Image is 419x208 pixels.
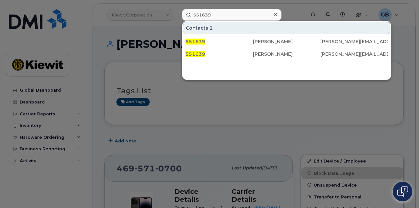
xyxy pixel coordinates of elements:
a: 551639[PERSON_NAME][PERSON_NAME][EMAIL_ADDRESS][PERSON_NAME][PERSON_NAME][DOMAIN_NAME] [183,48,390,60]
a: 551639[PERSON_NAME][PERSON_NAME][EMAIL_ADDRESS][PERSON_NAME][PERSON_NAME][DOMAIN_NAME] [183,36,390,47]
div: Contacts [183,22,390,34]
span: 2 [209,25,213,31]
span: 551639 [185,39,205,45]
img: Open chat [397,186,408,197]
span: 551639 [185,51,205,57]
div: [PERSON_NAME][EMAIL_ADDRESS][PERSON_NAME][PERSON_NAME][DOMAIN_NAME] [320,51,388,57]
div: [PERSON_NAME] [253,51,320,57]
div: [PERSON_NAME] [253,38,320,45]
div: [PERSON_NAME][EMAIL_ADDRESS][PERSON_NAME][PERSON_NAME][DOMAIN_NAME] [320,38,388,45]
